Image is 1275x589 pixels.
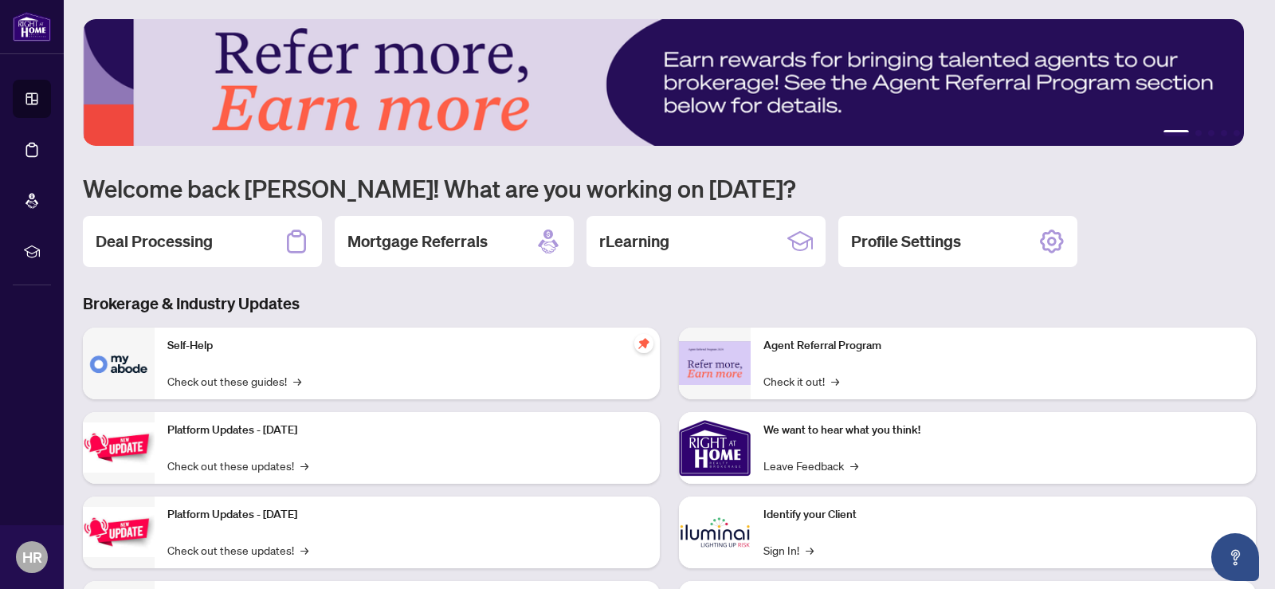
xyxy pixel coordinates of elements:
[167,457,308,474] a: Check out these updates!→
[763,337,1243,355] p: Agent Referral Program
[831,372,839,390] span: →
[293,372,301,390] span: →
[13,12,51,41] img: logo
[300,541,308,559] span: →
[167,337,647,355] p: Self-Help
[1163,130,1189,136] button: 1
[1211,533,1259,581] button: Open asap
[167,506,647,524] p: Platform Updates - [DATE]
[1195,130,1202,136] button: 2
[679,497,751,568] img: Identify your Client
[167,541,308,559] a: Check out these updates!→
[22,546,42,568] span: HR
[634,334,653,353] span: pushpin
[763,422,1243,439] p: We want to hear what you think!
[851,230,961,253] h2: Profile Settings
[167,422,647,439] p: Platform Updates - [DATE]
[83,173,1256,203] h1: Welcome back [PERSON_NAME]! What are you working on [DATE]?
[763,506,1243,524] p: Identify your Client
[599,230,669,253] h2: rLearning
[83,422,155,473] img: Platform Updates - July 21, 2025
[83,19,1244,146] img: Slide 0
[763,541,814,559] a: Sign In!→
[300,457,308,474] span: →
[347,230,488,253] h2: Mortgage Referrals
[1234,130,1240,136] button: 5
[96,230,213,253] h2: Deal Processing
[1208,130,1214,136] button: 3
[806,541,814,559] span: →
[679,412,751,484] img: We want to hear what you think!
[763,457,858,474] a: Leave Feedback→
[83,328,155,399] img: Self-Help
[763,372,839,390] a: Check it out!→
[679,341,751,385] img: Agent Referral Program
[83,507,155,557] img: Platform Updates - July 8, 2025
[850,457,858,474] span: →
[1221,130,1227,136] button: 4
[167,372,301,390] a: Check out these guides!→
[83,293,1256,315] h3: Brokerage & Industry Updates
